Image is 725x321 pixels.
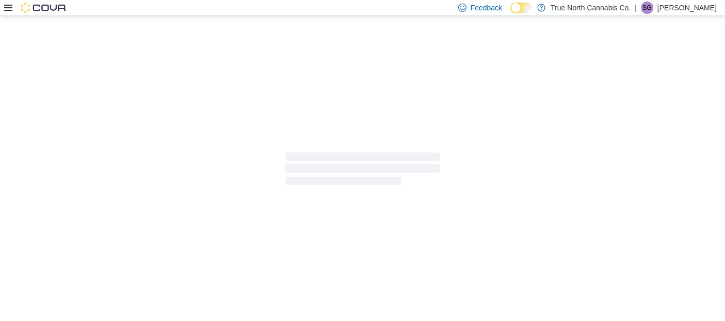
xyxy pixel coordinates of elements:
[635,2,637,14] p: |
[642,2,651,14] span: SG
[510,3,532,13] input: Dark Mode
[21,3,67,13] img: Cova
[285,155,440,188] span: Loading
[551,2,631,14] p: True North Cannabis Co.
[641,2,653,14] div: Srihari Ganta
[657,2,717,14] p: [PERSON_NAME]
[471,3,502,13] span: Feedback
